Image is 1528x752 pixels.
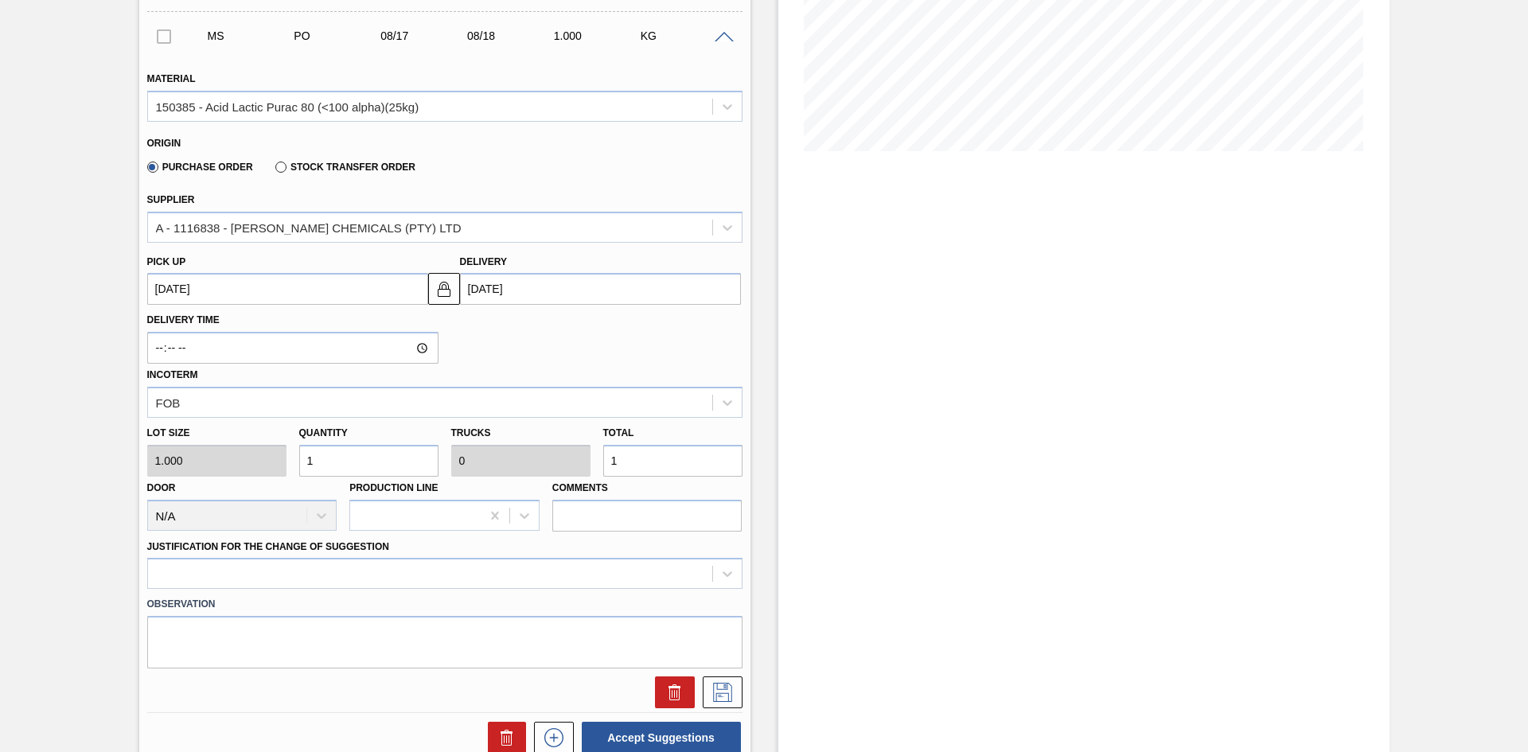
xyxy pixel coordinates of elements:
[550,29,646,42] div: 1.000
[156,220,462,234] div: A - 1116838 - [PERSON_NAME] CHEMICALS (PTY) LTD
[299,427,348,438] label: Quantity
[290,29,386,42] div: Purchase order
[275,162,415,173] label: Stock Transfer Order
[376,29,473,42] div: 08/17/2025
[147,593,743,616] label: Observation
[460,256,508,267] label: Delivery
[147,194,195,205] label: Supplier
[435,279,454,298] img: locked
[460,273,741,305] input: mm/dd/yyyy
[349,482,438,493] label: Production Line
[156,99,419,113] div: 150385 - Acid Lactic Purac 80 (<100 alpha)(25kg)
[147,162,253,173] label: Purchase Order
[695,676,743,708] div: Save Suggestion
[603,427,634,438] label: Total
[637,29,733,42] div: KG
[463,29,559,42] div: 08/18/2025
[147,541,389,552] label: Justification for the Change of Suggestion
[147,422,286,445] label: Lot size
[147,138,181,149] label: Origin
[552,477,743,500] label: Comments
[451,427,491,438] label: Trucks
[156,395,181,409] div: FOB
[147,369,198,380] label: Incoterm
[147,73,196,84] label: Material
[647,676,695,708] div: Delete Suggestion
[204,29,300,42] div: Manual Suggestion
[428,273,460,305] button: locked
[147,309,439,332] label: Delivery Time
[147,273,428,305] input: mm/dd/yyyy
[147,482,176,493] label: Door
[147,256,186,267] label: Pick up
